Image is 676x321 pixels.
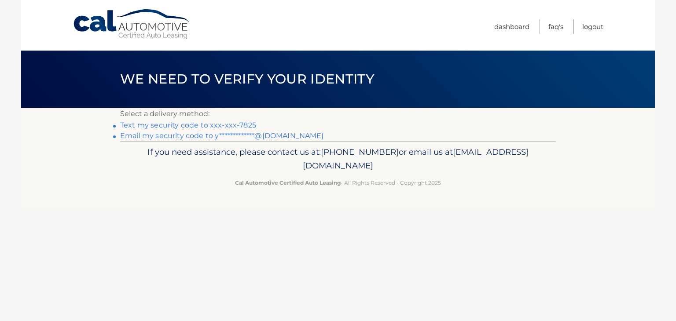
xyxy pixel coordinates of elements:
[235,179,341,186] strong: Cal Automotive Certified Auto Leasing
[120,71,374,87] span: We need to verify your identity
[120,108,556,120] p: Select a delivery method:
[126,145,550,173] p: If you need assistance, please contact us at: or email us at
[321,147,399,157] span: [PHONE_NUMBER]
[126,178,550,187] p: - All Rights Reserved - Copyright 2025
[548,19,563,34] a: FAQ's
[73,9,191,40] a: Cal Automotive
[120,121,256,129] a: Text my security code to xxx-xxx-7825
[582,19,603,34] a: Logout
[494,19,529,34] a: Dashboard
